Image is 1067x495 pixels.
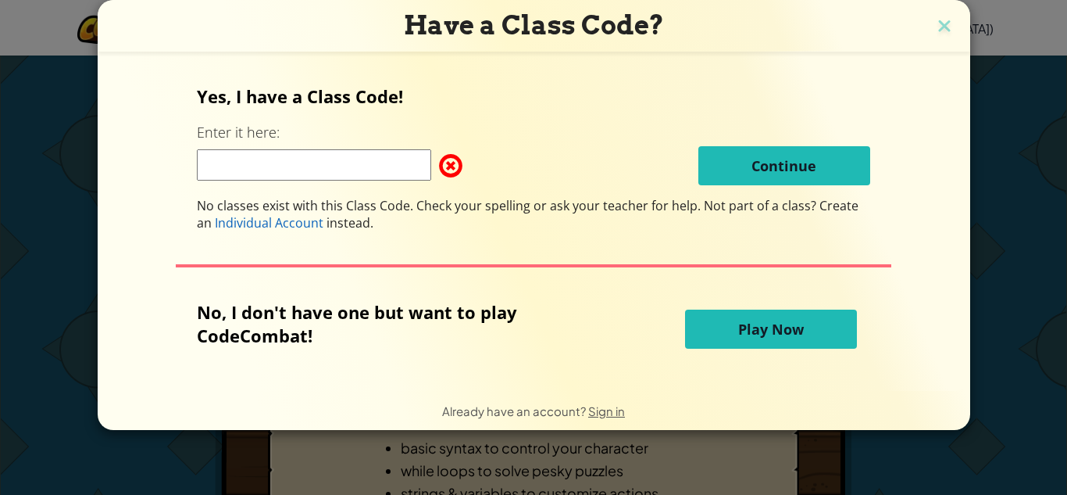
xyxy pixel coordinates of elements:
a: Sign in [588,404,625,418]
img: close icon [934,16,955,39]
span: Already have an account? [442,404,588,418]
span: instead. [323,214,373,231]
p: No, I don't have one but want to play CodeCombat! [197,300,594,347]
label: Enter it here: [197,123,280,142]
span: Individual Account [215,214,323,231]
span: No classes exist with this Class Code. Check your spelling or ask your teacher for help. [197,197,704,214]
span: Continue [751,156,816,175]
span: Not part of a class? Create an [197,197,858,231]
span: Play Now [738,320,804,339]
button: Play Now [685,310,857,349]
span: Have a Class Code? [404,9,664,41]
button: Continue [698,146,870,185]
p: Yes, I have a Class Code! [197,84,870,108]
